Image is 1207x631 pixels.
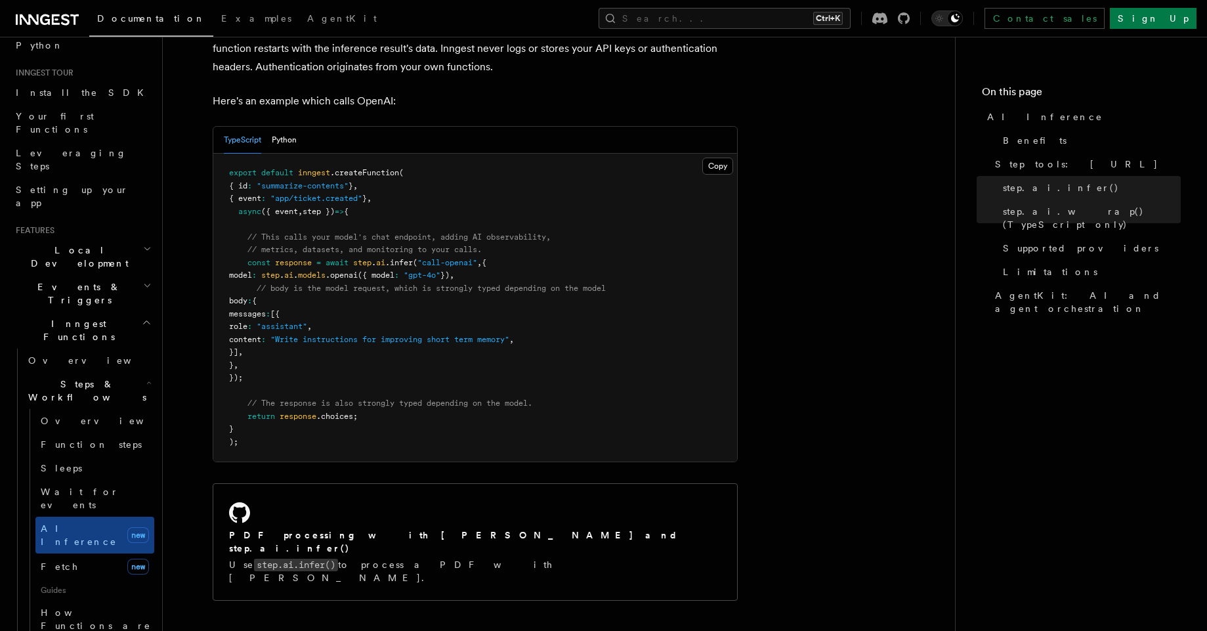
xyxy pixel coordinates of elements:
a: Documentation [89,4,213,37]
span: Supported providers [1003,242,1158,255]
span: messages [229,309,266,318]
span: Function steps [41,439,142,450]
a: Python [11,33,154,57]
span: : [261,335,266,344]
a: Wait for events [35,480,154,517]
span: ); [229,437,238,446]
span: : [266,309,270,318]
span: = [316,258,321,267]
span: Python [16,40,64,51]
span: : [247,322,252,331]
a: Sleeps [35,456,154,480]
span: : [247,296,252,305]
span: : [261,194,266,203]
span: Features [11,225,54,236]
span: response [275,258,312,267]
a: Function steps [35,433,154,456]
span: "gpt-4o" [404,271,440,280]
span: // This calls your model's chat endpoint, adding AI observability, [247,232,551,242]
p: Here's an example which calls OpenAI: [213,92,738,110]
span: return [247,412,275,421]
span: await [326,258,349,267]
h2: PDF processing with [PERSON_NAME] and step.ai.infer() [229,529,721,555]
span: Install the SDK [16,87,152,98]
kbd: Ctrl+K [813,12,843,25]
a: Your first Functions [11,104,154,141]
span: , [298,207,303,216]
span: response [280,412,316,421]
span: // The response is also strongly typed depending on the model. [247,399,532,408]
span: [{ [270,309,280,318]
span: .infer [385,258,413,267]
span: "summarize-contents" [257,181,349,190]
span: => [335,207,344,216]
span: step }) [303,207,335,216]
span: async [238,207,261,216]
span: .openai [326,271,358,280]
h4: On this page [982,84,1181,105]
span: Step tools: [URL] [995,158,1158,171]
span: Leveraging Steps [16,148,127,171]
a: step.ai.wrap() (TypeScript only) [998,200,1181,236]
span: , [234,360,238,370]
button: Inngest Functions [11,312,154,349]
span: AgentKit [307,13,377,24]
span: : [247,181,252,190]
a: AgentKit: AI and agent orchestration [990,284,1181,320]
span: : [394,271,399,280]
code: step.ai.infer() [254,559,338,571]
a: Overview [35,409,154,433]
span: , [238,347,243,357]
span: Limitations [1003,265,1097,278]
a: Setting up your app [11,178,154,215]
span: , [307,322,312,331]
span: } [349,181,353,190]
span: Your first Functions [16,111,94,135]
a: Install the SDK [11,81,154,104]
span: Inngest tour [11,68,74,78]
span: role [229,322,247,331]
span: step [261,271,280,280]
a: Leveraging Steps [11,141,154,178]
span: Wait for events [41,487,119,510]
span: "call-openai" [417,258,477,267]
span: Sleeps [41,463,82,473]
span: { event [229,194,261,203]
span: Guides [35,580,154,601]
button: Copy [702,158,733,175]
span: body [229,296,247,305]
span: , [367,194,371,203]
a: Examples [213,4,299,35]
span: step.ai.infer() [1003,181,1119,194]
span: new [127,527,149,543]
span: step [353,258,371,267]
span: Examples [221,13,291,24]
span: ai [376,258,385,267]
span: .createFunction [330,168,399,177]
a: AI Inferencenew [35,517,154,554]
span: }] [229,347,238,357]
span: . [280,271,284,280]
span: Setting up your app [16,185,129,208]
span: AgentKit: AI and agent orchestration [995,289,1181,315]
span: Overview [41,416,176,426]
p: Use to process a PDF with [PERSON_NAME]. [229,558,721,584]
span: , [353,181,358,190]
span: }) [440,271,450,280]
span: { [482,258,486,267]
span: "app/ticket.created" [270,194,362,203]
span: { id [229,181,247,190]
span: content [229,335,261,344]
span: . [371,258,376,267]
span: export [229,168,257,177]
span: AI Inference [41,523,117,547]
span: inngest [298,168,330,177]
a: Limitations [998,260,1181,284]
span: Overview [28,355,163,366]
span: { [252,296,257,305]
span: } [229,424,234,433]
span: step.ai.wrap() (TypeScript only) [1003,205,1181,231]
span: model [229,271,252,280]
span: , [477,258,482,267]
span: // metrics, datasets, and monitoring to your calls. [247,245,482,254]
